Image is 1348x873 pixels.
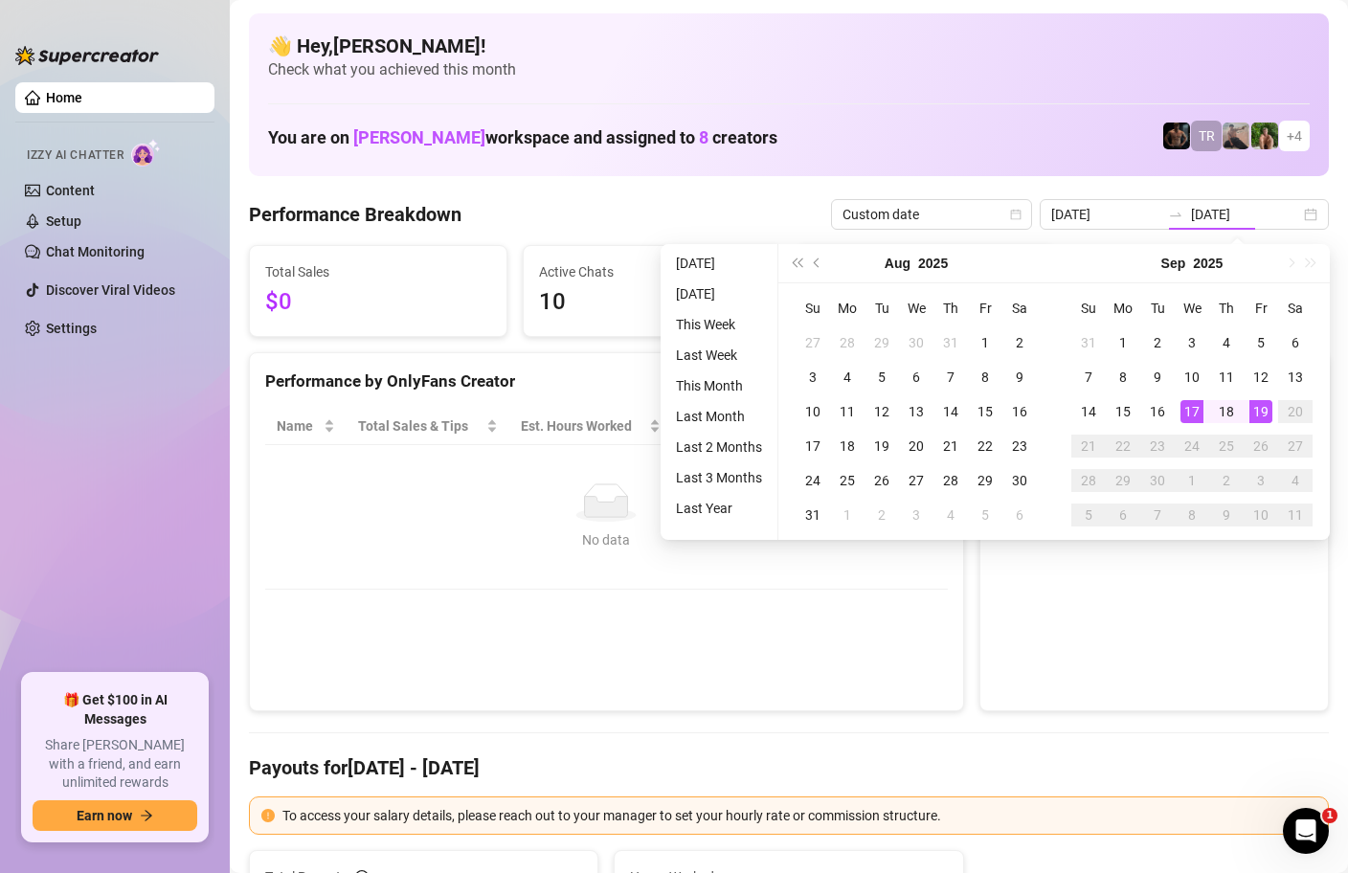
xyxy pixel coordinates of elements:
div: Sales by OnlyFans Creator [996,369,1313,394]
span: swap-right [1168,207,1183,222]
span: Active Chats [539,261,765,282]
span: 8 [699,127,708,147]
img: Nathaniel [1251,123,1278,149]
div: Performance by OnlyFans Creator [265,369,948,394]
a: Settings [46,321,97,336]
input: Start date [1051,204,1160,225]
span: Name [277,415,320,436]
span: $0 [265,284,491,321]
iframe: Intercom live chat [1283,808,1329,854]
span: 12 [813,284,1039,321]
th: Total Sales & Tips [347,408,508,445]
span: Check what you achieved this month [268,59,1310,80]
span: Sales / Hour [684,415,769,436]
span: Share [PERSON_NAME] with a friend, and earn unlimited rewards [33,736,197,793]
h4: Payouts for [DATE] - [DATE] [249,754,1329,781]
h1: You are on workspace and assigned to creators [268,127,777,148]
span: 🎁 Get $100 in AI Messages [33,691,197,728]
img: LC [1223,123,1249,149]
th: Chat Conversion [796,408,948,445]
span: exclamation-circle [261,809,275,822]
span: Earn now [77,808,132,823]
span: [PERSON_NAME] [353,127,485,147]
img: logo-BBDzfeDw.svg [15,46,159,65]
input: End date [1191,204,1300,225]
div: Est. Hours Worked [521,415,646,436]
span: 10 [539,284,765,321]
span: TR [1199,125,1215,146]
span: calendar [1010,209,1022,220]
h4: Performance Breakdown [249,201,461,228]
span: arrow-right [140,809,153,822]
th: Sales / Hour [672,408,796,445]
h4: 👋 Hey, [PERSON_NAME] ! [268,33,1310,59]
a: Content [46,183,95,198]
th: Name [265,408,347,445]
img: AI Chatter [131,139,161,167]
a: Chat Monitoring [46,244,145,259]
span: Total Sales [265,261,491,282]
div: To access your salary details, please reach out to your manager to set your hourly rate or commis... [282,805,1316,826]
span: Total Sales & Tips [358,415,482,436]
span: 1 [1322,808,1337,823]
button: Earn nowarrow-right [33,800,197,831]
a: Home [46,90,82,105]
a: Discover Viral Videos [46,282,175,298]
div: No data [284,529,929,550]
span: Izzy AI Chatter [27,146,124,165]
a: Setup [46,213,81,229]
span: Messages Sent [813,261,1039,282]
span: Custom date [842,200,1021,229]
span: Chat Conversion [807,415,921,436]
span: + 4 [1287,125,1302,146]
img: Trent [1163,123,1190,149]
span: to [1168,207,1183,222]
